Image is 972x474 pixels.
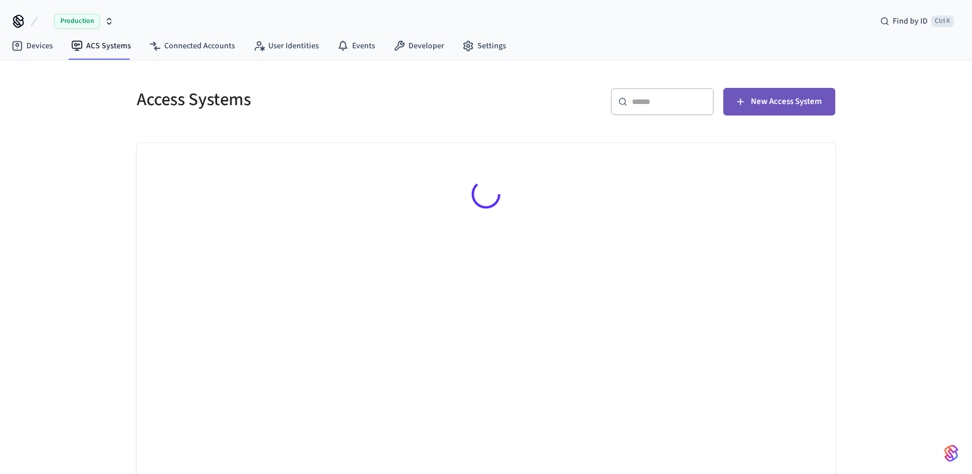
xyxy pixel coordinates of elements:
h5: Access Systems [137,88,479,111]
a: Devices [2,36,62,56]
span: Find by ID [893,16,928,27]
div: Find by IDCtrl K [871,11,963,32]
a: User Identities [244,36,328,56]
a: Developer [384,36,453,56]
span: Ctrl K [931,16,954,27]
a: Connected Accounts [140,36,244,56]
a: ACS Systems [62,36,140,56]
a: Events [328,36,384,56]
img: SeamLogoGradient.69752ec5.svg [944,444,958,463]
a: Settings [453,36,515,56]
button: New Access System [723,88,835,115]
span: New Access System [751,94,821,109]
span: Production [54,14,100,29]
